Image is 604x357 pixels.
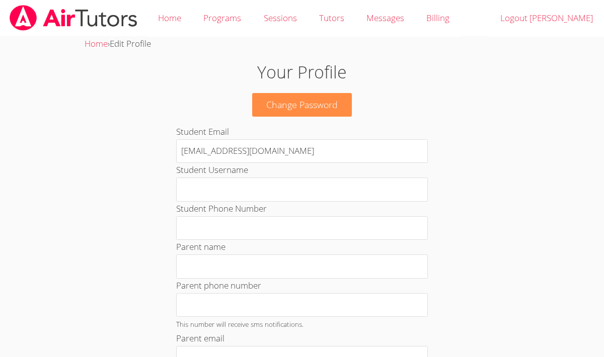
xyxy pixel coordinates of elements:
label: Student Phone Number [176,203,267,214]
span: Messages [366,12,404,24]
label: Parent email [176,332,224,344]
img: airtutors_banner-c4298cdbf04f3fff15de1276eac7730deb9818008684d7c2e4769d2f7ddbe033.png [9,5,138,31]
label: Parent phone number [176,280,261,291]
a: Home [85,38,108,49]
span: Edit Profile [110,38,151,49]
label: Student Username [176,164,248,175]
small: This number will receive sms notifications. [176,319,304,329]
div: › [85,37,519,51]
h1: Your Profile [139,59,465,85]
label: Parent name [176,241,225,252]
a: Change Password [252,93,352,117]
label: Student Email [176,126,229,137]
